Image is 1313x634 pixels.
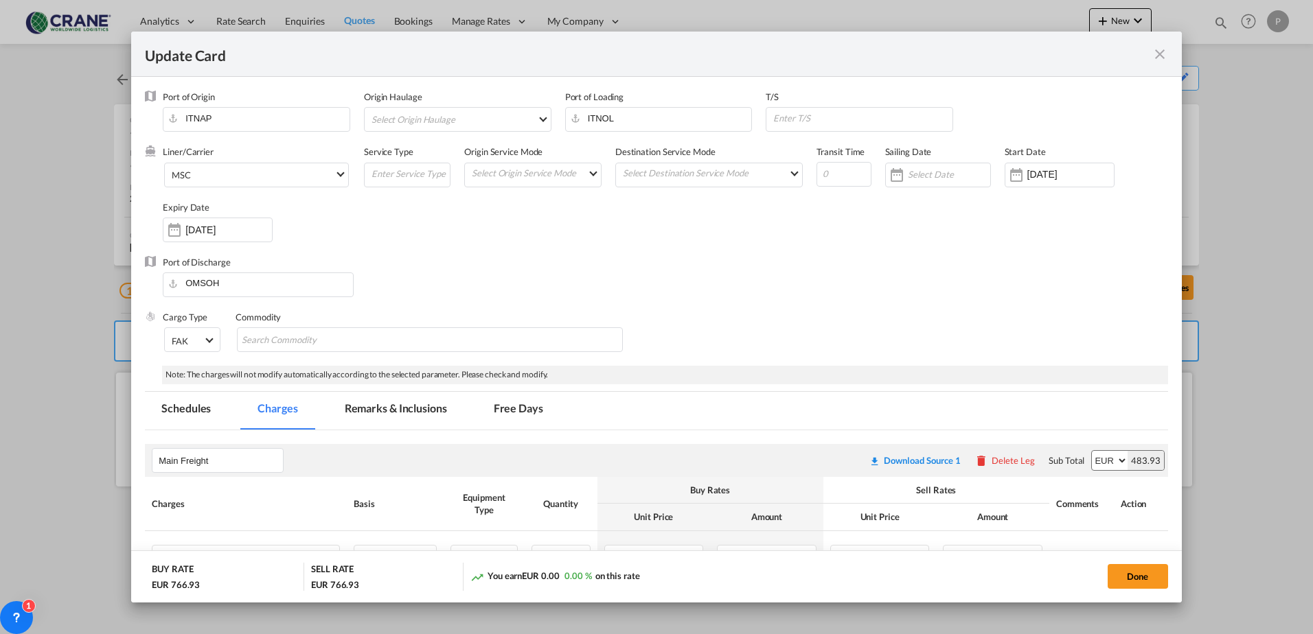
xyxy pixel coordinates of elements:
md-select: Select Liner: MSC [164,163,349,187]
input: Start Date [1027,169,1114,180]
img: cargo.png [145,311,156,322]
div: Download Source 1 [884,455,961,466]
th: Comments [1049,477,1114,530]
button: Done [1108,564,1168,589]
label: Origin Haulage [364,91,422,102]
md-icon: icon-delete [974,454,988,467]
md-tab-item: Charges [241,392,314,430]
label: Service Type [364,146,413,157]
md-icon: icon-minus-circle-outline red-400-fg [1121,545,1134,559]
input: Select Date [908,169,990,180]
input: Enter Port of Origin [170,108,350,128]
md-icon: icon-download [869,456,880,467]
th: Amount [936,504,1049,530]
div: Basis [354,497,437,510]
md-select: Select Origin Haulage [370,108,551,130]
button: Download original source rate sheet [863,448,968,473]
div: Equipment Type [450,491,518,516]
md-select: Select Origin Service Mode [470,163,601,183]
md-pagination-wrapper: Use the left and right arrow keys to navigate between tabs [145,392,573,430]
md-tab-item: Schedules [145,392,227,430]
label: Start Date [1005,146,1046,157]
label: T/S [766,91,779,102]
label: Cargo Type [163,312,207,322]
th: Unit Price [823,504,937,530]
md-dialog: Update Card Port ... [131,32,1182,602]
div: Update Card [145,45,1152,62]
div: Quantity [532,497,591,510]
label: Transit Time [817,146,865,157]
div: EUR 766.93 [311,578,359,591]
input: Enter Service Type [370,163,450,184]
input: Search Commodity [242,329,367,351]
th: Unit Price [597,504,711,530]
div: SELL RATE [311,563,354,578]
div: BUY RATE [152,563,193,578]
div: EUR 766.93 [152,578,203,591]
th: Amount [710,504,823,530]
div: 483.93 [1128,451,1163,470]
div: Delete Leg [992,455,1035,466]
input: Enter Port of Discharge [170,273,353,294]
input: Leg Name [159,450,283,471]
label: Expiry Date [163,202,209,213]
label: Commodity [236,312,281,322]
div: MSC [172,169,191,180]
div: Sub Total [1049,454,1084,467]
span: EUR 0.00 [522,570,559,581]
span: 0.00 % [564,570,591,581]
md-chips-wrap: Chips container with autocompletion. Enter the text area, type text to search, and then use the u... [237,327,622,352]
label: Port of Discharge [163,257,230,268]
input: 0 [817,162,871,187]
div: Note: The charges will not modify automatically according to the selected parameter. Please check... [162,366,1168,384]
input: Expiry Date [185,224,272,235]
label: Origin Service Mode [464,146,543,157]
label: Destination Service Mode [615,146,716,157]
md-tab-item: Remarks & Inclusions [328,392,464,430]
div: FAK [172,336,188,347]
md-select: Select Cargo type: FAK [164,327,220,352]
label: Port of Origin [163,91,215,102]
input: 500 [869,545,929,566]
input: Enter Port of Loading [572,108,752,128]
label: Sailing Date [885,146,932,157]
input: Enter T/S [772,108,952,128]
md-select: Select Destination Service Mode [621,163,802,183]
div: Sell Rates [830,484,1042,496]
div: You earn on this rate [470,570,640,584]
div: Basic Ocean Freight [158,545,290,562]
md-tab-item: Free Days [477,392,560,430]
div: Buy Rates [604,484,817,496]
label: Liner/Carrier [163,146,214,157]
div: Charges [152,497,340,510]
div: per equipment [354,545,437,570]
md-icon: icon-close fg-AAA8AD m-0 pointer [1152,46,1168,62]
th: Action [1114,477,1168,530]
button: Delete Leg [974,455,1035,466]
md-icon: icon-trending-up [470,570,484,584]
div: Download original source rate sheet [863,455,968,466]
label: Port of Loading [565,91,624,102]
div: Download original source rate sheet [869,455,961,466]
